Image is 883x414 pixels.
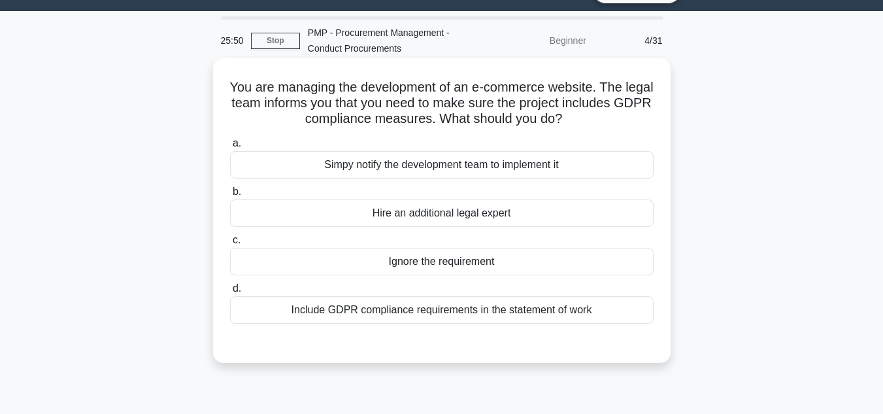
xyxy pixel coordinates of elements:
[230,151,654,179] div: Simpy notify the development team to implement it
[233,234,241,245] span: c.
[230,199,654,227] div: Hire an additional legal expert
[480,27,594,54] div: Beginner
[230,296,654,324] div: Include GDPR compliance requirements in the statement of work
[233,186,241,197] span: b.
[230,248,654,275] div: Ignore the requirement
[594,27,671,54] div: 4/31
[251,33,300,49] a: Stop
[233,137,241,148] span: a.
[213,27,251,54] div: 25:50
[233,283,241,294] span: d.
[229,79,655,128] h5: You are managing the development of an e-commerce website. The legal team informs you that you ne...
[300,20,480,61] div: PMP - Procurement Management - Conduct Procurements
